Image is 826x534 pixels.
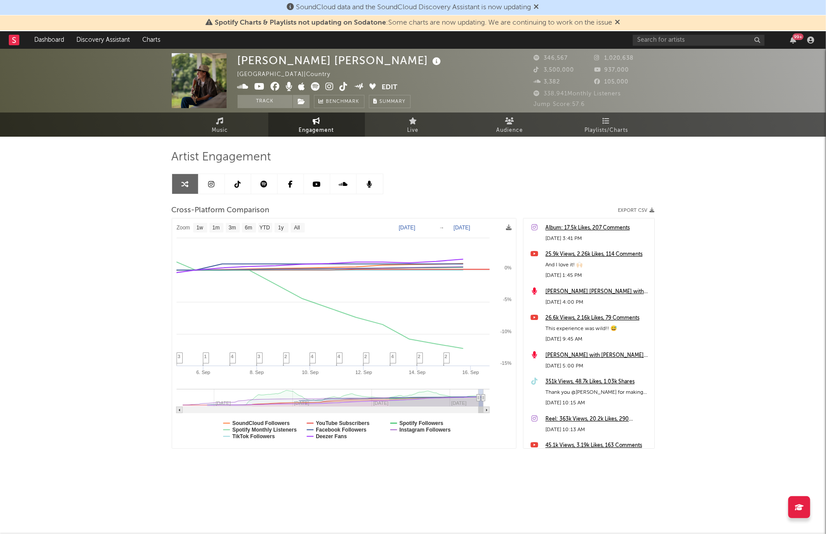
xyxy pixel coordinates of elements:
div: This experience was wild!! 😅 [545,323,650,334]
span: Engagement [299,125,334,136]
span: 4 [338,354,340,359]
a: [PERSON_NAME] [PERSON_NAME] with [PERSON_NAME] at The [GEOGRAPHIC_DATA] Oxford ([DATE]) [545,287,650,297]
button: 99+ [790,36,796,44]
button: Track [238,95,292,108]
span: 1 [204,354,207,359]
text: 0% [505,265,512,270]
text: YTD [259,225,270,231]
text: All [294,225,299,231]
a: Charts [136,31,166,49]
a: Reel: 363k Views, 20.2k Likes, 290 Comments [545,414,650,425]
text: [DATE] [399,225,415,231]
span: 937,000 [594,67,629,73]
span: 2 [285,354,287,359]
text: 14. Sep [409,370,426,375]
div: [PERSON_NAME] [PERSON_NAME] [238,53,444,68]
span: 105,000 [594,79,628,85]
text: 8. Sep [249,370,263,375]
button: Edit [382,82,397,93]
text: -10% [500,329,512,334]
a: Discovery Assistant [70,31,136,49]
span: 3 [178,354,180,359]
span: 4 [311,354,314,359]
div: [GEOGRAPHIC_DATA] | Country [238,69,341,80]
span: Audience [496,125,523,136]
span: Artist Engagement [172,152,271,163]
span: 2 [364,354,367,359]
text: 3m [228,225,236,231]
span: 4 [391,354,394,359]
span: 338,941 Monthly Listeners [534,91,621,97]
span: 3,382 [534,79,560,85]
div: [DATE] 1:45 PM [545,270,650,281]
span: 3 [258,354,260,359]
span: Live [408,125,419,136]
a: 351k Views, 48.7k Likes, 1.03k Shares [545,377,650,387]
div: [DATE] 4:00 PM [545,297,650,308]
a: [PERSON_NAME] with [PERSON_NAME] [PERSON_NAME] at [PERSON_NAME][GEOGRAPHIC_DATA] ([DATE]) [545,350,650,361]
text: 12. Sep [355,370,372,375]
span: Dismiss [534,4,539,11]
a: Audience [462,113,558,137]
div: [DATE] 9:45 AM [545,334,650,345]
span: 3,500,000 [534,67,574,73]
div: [DATE] 10:13 AM [545,425,650,435]
div: 99 + [793,33,804,40]
a: 26.6k Views, 2.16k Likes, 79 Comments [545,313,650,323]
text: 1m [212,225,220,231]
span: Summary [380,99,406,104]
a: Engagement [268,113,365,137]
a: Playlists/Charts [558,113,655,137]
a: Album: 17.5k Likes, 207 Comments [545,223,650,233]
text: Facebook Followers [316,427,367,433]
a: 45.1k Views, 3.19k Likes, 163 Comments [545,440,650,451]
span: 2 [418,354,421,359]
a: Dashboard [28,31,70,49]
div: [DATE] 3:41 PM [545,233,650,244]
text: YouTube Subscribers [316,420,370,426]
a: Live [365,113,462,137]
text: -15% [500,360,512,366]
text: Instagram Followers [399,427,451,433]
span: 4 [231,354,234,359]
a: Benchmark [314,95,364,108]
text: 1y [278,225,284,231]
text: -5% [503,297,512,302]
span: 346,567 [534,55,568,61]
text: Spotify Monthly Listeners [232,427,297,433]
text: Zoom [177,225,190,231]
a: 25.9k Views, 2.26k Likes, 114 Comments [545,249,650,260]
button: Summary [369,95,411,108]
text: 10. Sep [302,370,318,375]
span: 1,020,638 [594,55,634,61]
span: Spotify Charts & Playlists not updating on Sodatone [215,19,386,26]
span: Cross-Platform Comparison [172,205,270,216]
span: Dismiss [615,19,620,26]
input: Search for artists [633,35,765,46]
span: Jump Score: 57.6 [534,102,585,107]
div: And I love it! 🙌🏻 [545,260,650,270]
text: Spotify Followers [399,420,443,426]
text: 6. Sep [196,370,210,375]
text: [DATE] [454,225,470,231]
text: 6m [245,225,252,231]
span: Benchmark [326,97,360,107]
a: Music [172,113,268,137]
text: Deezer Fans [316,433,347,440]
div: [DATE] 5:00 PM [545,361,650,371]
span: : Some charts are now updating. We are continuing to work on the issue [215,19,613,26]
text: 16. Sep [462,370,479,375]
div: Thank you @[PERSON_NAME] for making my night, and thank you Baton Rouge y’all were awesome❤️ #mad... [545,387,650,398]
text: 1w [196,225,203,231]
button: Export CSV [618,208,655,213]
span: Music [212,125,228,136]
span: Playlists/Charts [584,125,628,136]
span: SoundCloud data and the SoundCloud Discovery Assistant is now updating [296,4,531,11]
text: SoundCloud Followers [232,420,290,426]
